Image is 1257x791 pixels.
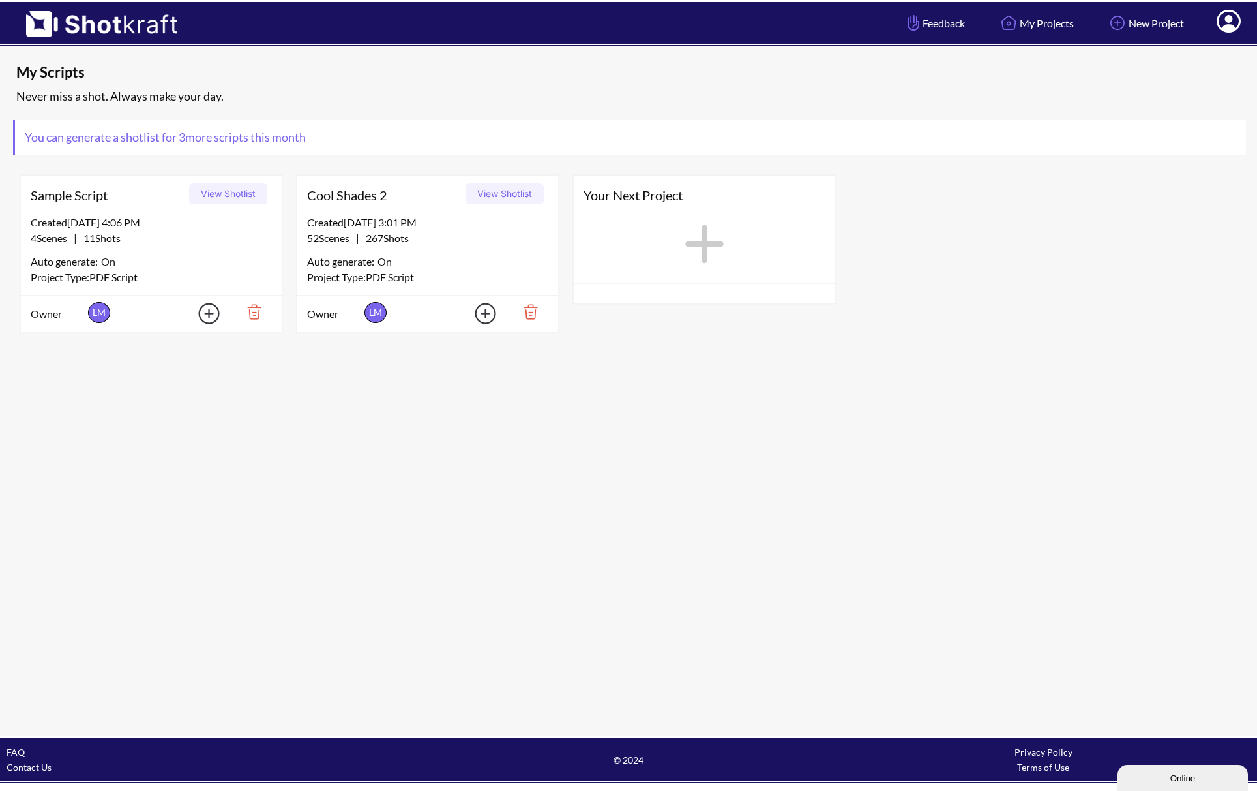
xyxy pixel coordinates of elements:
[988,6,1084,40] a: My Projects
[7,762,52,773] a: Contact Us
[1097,6,1194,40] a: New Project
[31,232,74,244] span: 4 Scenes
[31,185,185,205] span: Sample Script
[307,232,356,244] span: 52 Scenes
[1117,762,1250,791] iframe: chat widget
[1106,12,1129,34] img: Add Icon
[178,299,224,328] img: Add Icon
[88,302,110,323] span: LM
[421,752,836,768] span: © 2024
[31,270,272,285] div: Project Type: PDF Script
[13,85,1250,107] div: Never miss a shot. Always make your day.
[77,232,121,244] span: 11 Shots
[904,12,923,34] img: Hand Icon
[307,270,548,285] div: Project Type: PDF Script
[177,130,306,144] span: 3 more scripts this month
[31,230,121,246] span: |
[359,232,409,244] span: 267 Shots
[16,63,939,82] span: My Scripts
[101,254,115,270] span: On
[377,254,392,270] span: On
[584,185,825,205] span: Your Next Project
[836,745,1250,760] div: Privacy Policy
[31,254,101,270] span: Auto generate:
[466,183,544,204] button: View Shotlist
[998,12,1020,34] img: Home Icon
[836,760,1250,775] div: Terms of Use
[307,230,409,246] span: |
[364,302,387,323] span: LM
[307,254,377,270] span: Auto generate:
[189,183,267,204] button: View Shotlist
[307,215,548,230] div: Created [DATE] 3:01 PM
[31,306,85,322] span: Owner
[227,301,272,323] img: Trash Icon
[307,306,361,322] span: Owner
[503,301,548,323] img: Trash Icon
[15,120,316,155] span: You can generate a shotlist for
[31,215,272,230] div: Created [DATE] 4:06 PM
[7,747,25,758] a: FAQ
[454,299,500,328] img: Add Icon
[307,185,461,205] span: Cool Shades 2
[904,16,965,31] span: Feedback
